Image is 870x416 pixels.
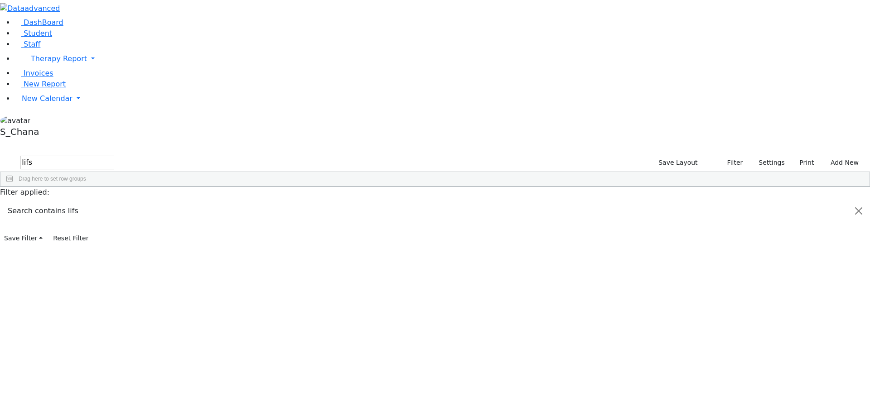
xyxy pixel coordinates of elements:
[24,18,63,27] span: DashBoard
[19,176,86,182] span: Drag here to set row groups
[14,50,870,68] a: Therapy Report
[14,18,63,27] a: DashBoard
[654,156,701,170] button: Save Layout
[789,156,818,170] button: Print
[747,156,788,170] button: Settings
[22,94,72,103] span: New Calendar
[49,231,92,245] button: Reset Filter
[24,80,66,88] span: New Report
[14,29,52,38] a: Student
[715,156,747,170] button: Filter
[14,40,40,48] a: Staff
[14,80,66,88] a: New Report
[24,29,52,38] span: Student
[20,156,114,169] input: Search
[14,69,53,77] a: Invoices
[14,90,870,108] a: New Calendar
[24,40,40,48] span: Staff
[24,69,53,77] span: Invoices
[31,54,87,63] span: Therapy Report
[822,156,863,170] button: Add New
[848,198,870,224] button: Close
